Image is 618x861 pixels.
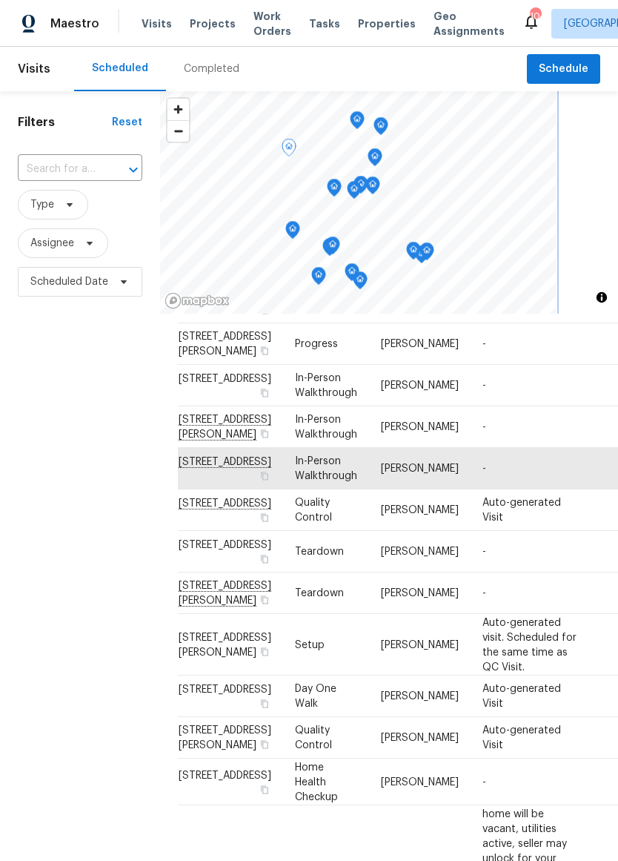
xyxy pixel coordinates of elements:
[258,738,271,751] button: Copy Address
[381,639,459,650] span: [PERSON_NAME]
[295,547,344,557] span: Teardown
[18,53,50,85] span: Visits
[295,456,357,481] span: In-Person Walkthrough
[539,60,588,79] span: Schedule
[381,691,459,702] span: [PERSON_NAME]
[179,770,271,780] span: [STREET_ADDRESS]
[112,115,142,130] div: Reset
[373,117,388,140] div: Map marker
[190,16,236,31] span: Projects
[295,725,332,751] span: Quality Control
[482,684,561,709] span: Auto-generated Visit
[358,16,416,31] span: Properties
[295,639,325,650] span: Setup
[258,469,271,483] button: Copy Address
[381,776,459,787] span: [PERSON_NAME]
[309,19,340,29] span: Tasks
[258,697,271,710] button: Copy Address
[295,415,357,440] span: In-Person Walkthrough
[18,158,101,181] input: Search for an address...
[258,386,271,400] button: Copy Address
[530,9,540,24] div: 10
[30,197,54,212] span: Type
[419,243,434,265] div: Map marker
[258,593,271,607] button: Copy Address
[167,121,189,142] span: Zoom out
[327,179,342,202] div: Map marker
[482,339,486,349] span: -
[282,139,296,162] div: Map marker
[381,380,459,391] span: [PERSON_NAME]
[381,733,459,743] span: [PERSON_NAME]
[325,237,340,260] div: Map marker
[482,776,486,787] span: -
[345,263,359,286] div: Map marker
[258,344,271,357] button: Copy Address
[258,782,271,796] button: Copy Address
[482,617,577,672] span: Auto-generated visit. Scheduled for the same time as QC Visit.
[92,61,148,76] div: Scheduled
[142,16,172,31] span: Visits
[295,762,338,802] span: Home Health Checkup
[482,725,561,751] span: Auto-generated Visit
[253,9,291,39] span: Work Orders
[482,422,486,432] span: -
[381,422,459,432] span: [PERSON_NAME]
[482,380,486,391] span: -
[381,339,459,349] span: [PERSON_NAME]
[353,271,368,294] div: Map marker
[593,288,611,306] button: Toggle attribution
[295,339,338,349] span: Progress
[482,464,486,474] span: -
[179,684,271,695] span: [STREET_ADDRESS]
[527,54,600,85] button: Schedule
[322,238,337,261] div: Map marker
[179,540,271,550] span: [STREET_ADDRESS]
[381,547,459,557] span: [PERSON_NAME]
[482,498,561,523] span: Auto-generated Visit
[381,588,459,598] span: [PERSON_NAME]
[167,99,189,120] button: Zoom in
[365,177,380,199] div: Map marker
[258,511,271,524] button: Copy Address
[597,289,606,306] span: Toggle attribution
[482,547,486,557] span: -
[285,221,300,244] div: Map marker
[350,111,365,134] div: Map marker
[160,91,556,314] canvas: Map
[295,588,344,598] span: Teardown
[295,684,336,709] span: Day One Walk
[179,374,271,384] span: [STREET_ADDRESS]
[433,9,505,39] span: Geo Assignments
[381,464,459,474] span: [PERSON_NAME]
[258,552,271,566] button: Copy Address
[258,427,271,441] button: Copy Address
[258,644,271,658] button: Copy Address
[295,373,357,398] span: In-Person Walkthrough
[30,274,108,289] span: Scheduled Date
[30,236,74,251] span: Assignee
[406,242,421,265] div: Map marker
[295,498,332,523] span: Quality Control
[179,725,271,751] span: [STREET_ADDRESS][PERSON_NAME]
[184,62,239,76] div: Completed
[258,303,271,317] button: Copy Address
[167,120,189,142] button: Zoom out
[353,176,368,199] div: Map marker
[368,148,382,171] div: Map marker
[123,159,144,180] button: Open
[18,115,112,130] h1: Filters
[165,292,230,309] a: Mapbox homepage
[179,331,271,357] span: [STREET_ADDRESS][PERSON_NAME]
[50,16,99,31] span: Maestro
[381,505,459,515] span: [PERSON_NAME]
[179,632,271,657] span: [STREET_ADDRESS][PERSON_NAME]
[347,181,362,204] div: Map marker
[311,267,326,290] div: Map marker
[482,588,486,598] span: -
